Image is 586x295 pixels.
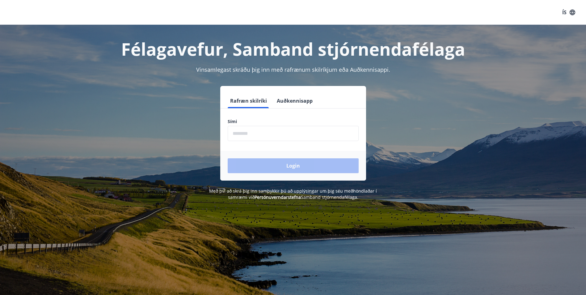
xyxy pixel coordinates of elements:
button: ÍS [559,7,579,18]
a: Persónuverndarstefna [255,194,301,200]
label: Sími [228,118,359,125]
span: Vinsamlegast skráðu þig inn með rafrænum skilríkjum eða Auðkennisappi. [196,66,390,73]
button: Auðkennisapp [274,93,315,108]
h1: Félagavefur, Samband stjórnendafélaga [78,37,508,61]
span: Með því að skrá þig inn samþykkir þú að upplýsingar um þig séu meðhöndlaðar í samræmi við Samband... [209,188,377,200]
button: Rafræn skilríki [228,93,269,108]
